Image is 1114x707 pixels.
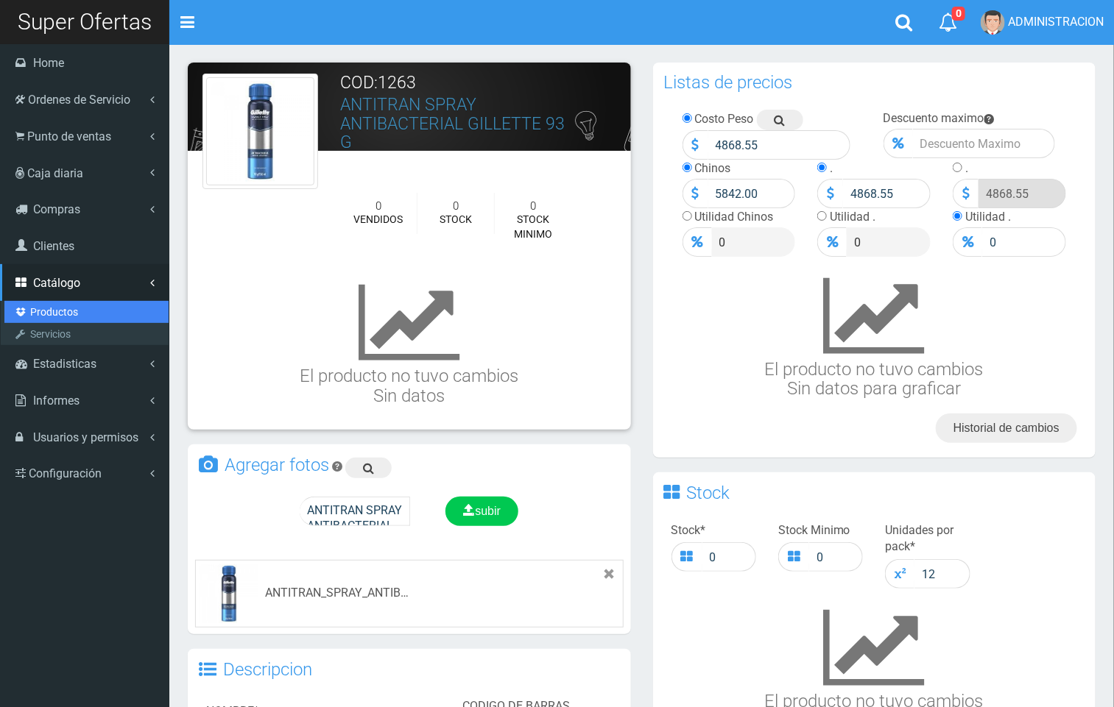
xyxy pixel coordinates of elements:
span: Informes [33,394,80,408]
input: Precio . [847,227,931,257]
a: Buscar imagen en google [345,458,392,478]
label: Costo Peso [695,112,754,126]
font: 0 [376,199,381,213]
img: User Image [981,10,1005,35]
span: Usuarios y permisos [33,430,138,444]
font: 0 [453,199,459,213]
font: PACK - GILLETE [340,154,412,166]
input: Precio Costo... [708,130,850,160]
a: Buscar precio en google [757,110,803,130]
span: Configuración [29,466,102,480]
a: Historial de cambios [936,413,1077,443]
h3: Agregar fotos [225,456,329,474]
label: Stock [671,522,706,539]
label: Utilidad . [830,210,875,224]
span: subir [463,505,501,517]
a: Productos [4,301,169,323]
font: 0 [530,199,536,213]
font: VENDIDOS [354,213,403,225]
input: Stock total... [702,542,756,572]
span: Estadisticas [33,357,96,371]
h3: Descripcion [223,661,312,678]
a: Servicios [4,323,169,345]
img: ANTITRAN_SPRAY_ANTIBACTERIAL_GILLETTE_93_G.jpg [200,564,258,623]
font: DPH [340,174,361,185]
label: Chinos [695,161,731,175]
label: Unidades por pack [885,522,970,556]
label: Utilidad Chinos [695,210,774,224]
label: . [965,161,968,175]
input: Descuento Maximo [913,129,1055,158]
label: Stock Minimo [778,522,850,539]
input: Precio Venta... [708,179,796,208]
span: 0 [952,7,965,21]
span: Catálogo [33,276,80,290]
span: Super Ofertas [18,9,152,35]
span: Clientes [33,239,74,253]
h3: Listas de precios [664,74,793,91]
input: Precio . [982,227,1066,257]
span: ANTITRAN SPRAY ANTIBACTERIAL [PERSON_NAME] 93 G.jpg [307,502,402,564]
h3: El producto no tuvo cambios Sin datos [188,278,631,405]
label: . [830,161,833,175]
span: Ordenes de Servicio [28,93,130,107]
h3: El producto no tuvo cambios Sin datos para graficar [671,271,1078,399]
font: STOCK [440,213,472,225]
span: Compras [33,202,80,216]
font: STOCK MINIMO [514,213,552,240]
label: Descuento maximo [884,111,984,125]
span: Home [33,56,64,70]
span: Caja diaria [27,166,83,180]
img: ANTITRAN_SPRAY_ANTIBACTERIAL_GILLETTE_93_G.jpg [206,77,314,185]
input: Precio Venta... [712,227,796,257]
input: Precio . [979,179,1066,208]
span: ADMINISTRACION [1008,15,1104,29]
span: Punto de ventas [27,129,111,143]
div: ANTITRAN_SPRAY_ANTIBACTERIAL_GILLETTE_93_G.jpg [265,585,412,602]
input: 1 [914,559,970,589]
input: Precio . [843,179,931,208]
a: ANTITRAN SPRAY ANTIBACTERIAL GILLETTE 93 G [340,95,565,152]
font: COD:1263 [340,73,416,93]
input: Stock minimo... [809,542,863,572]
h3: Stock [687,484,730,502]
label: Utilidad . [965,210,1011,224]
